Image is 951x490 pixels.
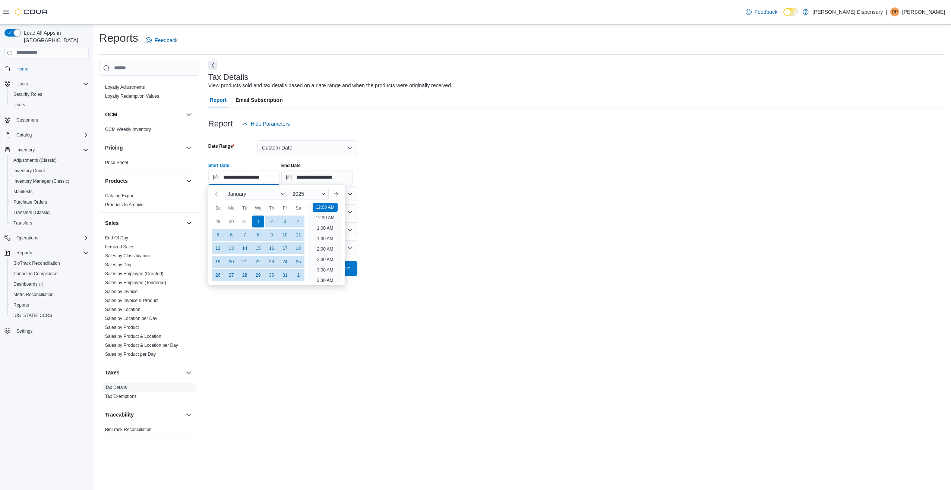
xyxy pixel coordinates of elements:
[105,289,138,294] a: Sales by Invoice
[10,311,55,320] a: [US_STATE] CCRS
[210,92,227,107] span: Report
[16,250,32,256] span: Reports
[7,186,92,197] button: Manifests
[281,170,353,185] input: Press the down key to open a popover containing a calendar.
[10,208,89,217] span: Transfers (Classic)
[99,233,199,362] div: Sales
[13,326,89,335] span: Settings
[184,410,193,419] button: Traceability
[13,327,35,336] a: Settings
[279,256,291,268] div: day-24
[7,268,92,279] button: Canadian Compliance
[225,216,237,227] div: day-30
[105,193,135,199] span: Catalog Export
[347,227,353,233] button: Open list of options
[266,269,278,281] div: day-30
[13,168,45,174] span: Inventory Count
[105,298,158,304] span: Sales by Invoice & Product
[105,271,164,277] span: Sales by Employee (Created)
[10,280,46,289] a: Dashboards
[13,65,31,73] a: Home
[239,256,251,268] div: day-21
[105,202,143,208] span: Products to Archive
[314,224,336,233] li: 1:00 AM
[266,202,278,214] div: Th
[105,393,137,399] span: Tax Exemptions
[252,269,264,281] div: day-29
[105,160,128,166] span: Price Sheet
[225,202,237,214] div: Mo
[314,276,336,285] li: 3:30 AM
[13,302,29,308] span: Reports
[99,191,199,212] div: Products
[105,289,138,295] span: Sales by Invoice
[239,242,251,254] div: day-14
[1,63,92,74] button: Home
[208,163,230,169] label: Start Date
[10,290,57,299] a: Metrc Reconciliation
[105,127,151,132] a: OCM Weekly Inventory
[279,216,291,227] div: day-3
[783,8,799,16] input: Dark Mode
[7,300,92,310] button: Reports
[184,68,193,77] button: Loyalty
[13,145,38,154] button: Inventory
[279,202,291,214] div: Fr
[7,197,92,207] button: Purchase Orders
[1,114,92,125] button: Customers
[252,229,264,241] div: day-8
[236,92,283,107] span: Email Subscription
[228,191,246,197] span: January
[7,310,92,321] button: [US_STATE] CCRS
[105,111,117,118] h3: OCM
[16,81,28,87] span: Users
[16,147,35,153] span: Inventory
[252,216,264,227] div: day-1
[13,281,43,287] span: Dashboards
[10,156,89,165] span: Adjustments (Classic)
[16,117,38,123] span: Customers
[279,269,291,281] div: day-31
[16,328,32,334] span: Settings
[105,384,127,390] span: Tax Details
[208,73,249,82] h3: Tax Details
[208,170,280,185] input: Press the down key to enter a popover containing a calendar. Press the escape key to close the po...
[105,427,152,432] a: BioTrack Reconciliation
[1,130,92,140] button: Catalog
[212,242,224,254] div: day-12
[143,33,180,48] a: Feedback
[239,269,251,281] div: day-28
[105,253,150,258] a: Sales by Classification
[10,219,89,227] span: Transfers
[7,176,92,186] button: Inventory Manager (Classic)
[7,289,92,300] button: Metrc Reconciliation
[13,178,69,184] span: Inventory Manager (Classic)
[293,202,304,214] div: Sa
[105,244,135,249] a: Itemized Sales
[293,191,304,197] span: 2025
[99,83,199,104] div: Loyalty
[105,144,183,151] button: Pricing
[21,29,89,44] span: Load All Apps in [GEOGRAPHIC_DATA]
[743,4,780,19] a: Feedback
[13,115,89,125] span: Customers
[208,82,452,89] div: View products sold and tax details based on a date range and when the products were originally re...
[314,255,336,264] li: 2:30 AM
[105,85,145,90] a: Loyalty Adjustments
[225,229,237,241] div: day-6
[347,209,353,215] button: Open list of options
[13,116,41,125] a: Customers
[105,307,140,312] a: Sales by Location
[105,315,157,321] span: Sales by Location per Day
[10,187,89,196] span: Manifests
[1,233,92,243] button: Operations
[10,280,89,289] span: Dashboards
[13,220,32,226] span: Transfers
[314,266,336,274] li: 3:00 AM
[239,202,251,214] div: Tu
[105,244,135,250] span: Itemized Sales
[13,145,89,154] span: Inventory
[105,342,178,348] span: Sales by Product & Location per Day
[10,219,35,227] a: Transfers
